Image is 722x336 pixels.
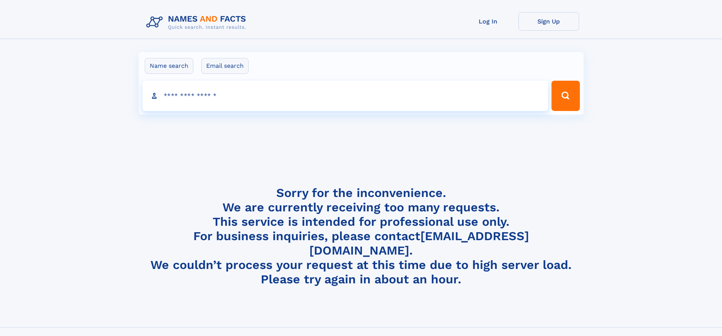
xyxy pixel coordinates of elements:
[143,81,548,111] input: search input
[143,12,252,33] img: Logo Names and Facts
[518,12,579,31] a: Sign Up
[551,81,579,111] button: Search Button
[458,12,518,31] a: Log In
[201,58,249,74] label: Email search
[309,229,529,258] a: [EMAIL_ADDRESS][DOMAIN_NAME]
[143,186,579,287] h4: Sorry for the inconvenience. We are currently receiving too many requests. This service is intend...
[145,58,193,74] label: Name search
